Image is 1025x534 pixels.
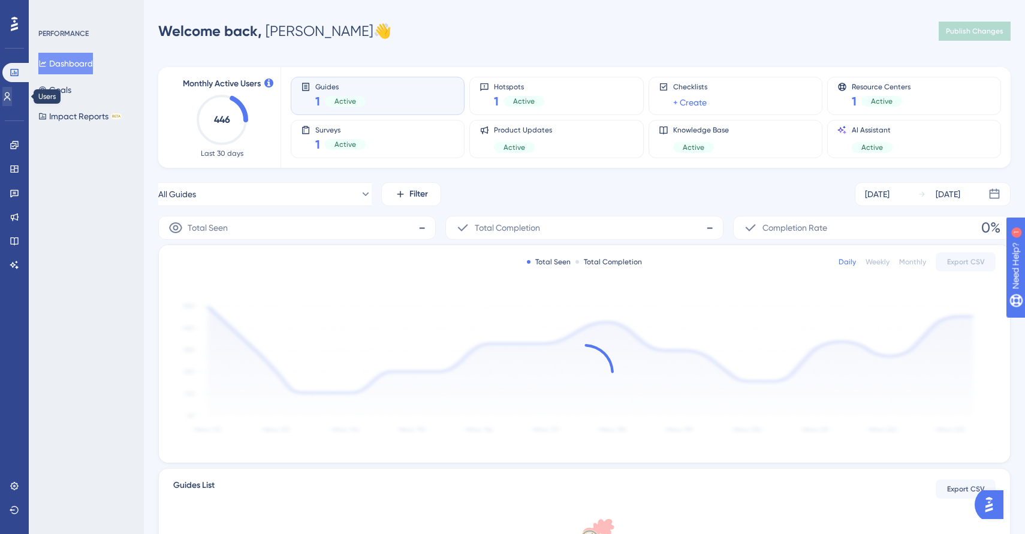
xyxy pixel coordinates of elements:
[158,22,262,40] span: Welcome back,
[334,96,356,106] span: Active
[38,79,71,101] button: Goals
[315,136,320,153] span: 1
[683,143,704,152] span: Active
[158,182,372,206] button: All Guides
[946,26,1003,36] span: Publish Changes
[381,182,441,206] button: Filter
[315,93,320,110] span: 1
[111,113,122,119] div: BETA
[494,82,544,90] span: Hotspots
[839,257,856,267] div: Daily
[513,96,535,106] span: Active
[947,257,985,267] span: Export CSV
[852,82,911,90] span: Resource Centers
[158,22,391,41] div: [PERSON_NAME] 👋
[38,29,89,38] div: PERFORMANCE
[38,105,122,127] button: Impact ReportsBETA
[28,3,75,17] span: Need Help?
[418,218,426,237] span: -
[315,82,366,90] span: Guides
[852,125,893,135] span: AI Assistant
[173,478,215,500] span: Guides List
[83,6,87,16] div: 1
[188,221,228,235] span: Total Seen
[866,257,890,267] div: Weekly
[409,187,428,201] span: Filter
[183,77,261,91] span: Monthly Active Users
[899,257,926,267] div: Monthly
[939,22,1011,41] button: Publish Changes
[504,143,525,152] span: Active
[315,125,366,134] span: Surveys
[936,479,996,499] button: Export CSV
[334,140,356,149] span: Active
[936,187,960,201] div: [DATE]
[852,93,857,110] span: 1
[575,257,642,267] div: Total Completion
[494,93,499,110] span: 1
[865,187,890,201] div: [DATE]
[494,125,552,135] span: Product Updates
[706,218,713,237] span: -
[975,487,1011,523] iframe: UserGuiding AI Assistant Launcher
[947,484,985,494] span: Export CSV
[981,218,1000,237] span: 0%
[936,252,996,271] button: Export CSV
[527,257,571,267] div: Total Seen
[673,82,707,92] span: Checklists
[201,149,243,158] span: Last 30 days
[762,221,827,235] span: Completion Rate
[673,125,729,135] span: Knowledge Base
[871,96,893,106] span: Active
[214,114,230,125] text: 446
[158,187,196,201] span: All Guides
[475,221,540,235] span: Total Completion
[38,53,93,74] button: Dashboard
[673,95,707,110] a: + Create
[861,143,883,152] span: Active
